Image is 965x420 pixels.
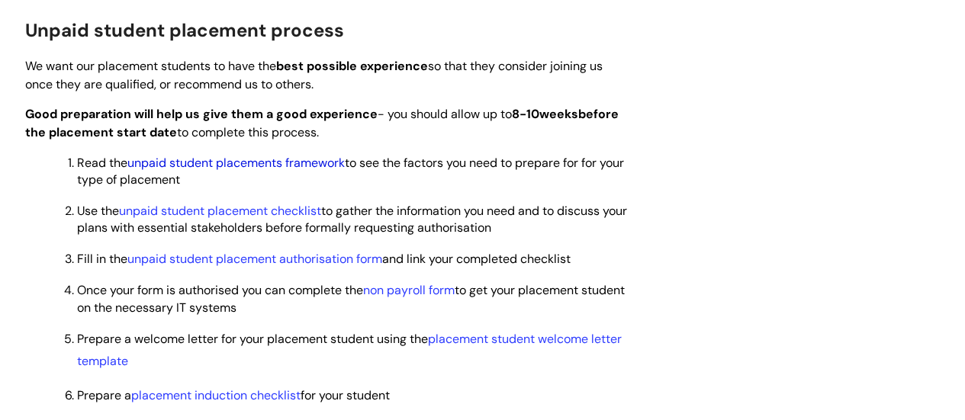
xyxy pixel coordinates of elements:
[127,155,345,171] a: unpaid student placements framework
[77,330,622,368] span: Prepare a welcome letter for your placement student using the
[119,203,321,219] a: unpaid student placement checklist
[77,155,624,188] span: Read the to see the factors you need to prepare for for your type of placement
[77,282,625,315] span: Once your form is authorised you can complete the to get your placement student on the necessary ...
[25,58,603,93] span: We want our placement students to have the so that they consider joining us once they are qualifi...
[363,282,455,298] a: non payroll form
[127,251,382,267] a: unpaid student placement authorisation form
[77,251,571,267] span: Fill in the
[25,18,344,42] span: Unpaid student placement process
[77,386,390,402] span: Prepare a for your student
[276,58,428,74] strong: best possible experience
[512,106,539,122] strong: 8-10
[127,251,571,267] span: and link your completed checklist
[25,106,539,122] span: - you should allow up to
[539,106,578,122] strong: weeks
[131,386,301,402] a: placement induction checklist
[25,106,378,122] strong: Good preparation will help us give them a good experience
[77,330,622,368] a: placement student welcome letter template
[77,203,627,236] span: Use the to gather the information you need and to discuss your plans with essential stakeholders ...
